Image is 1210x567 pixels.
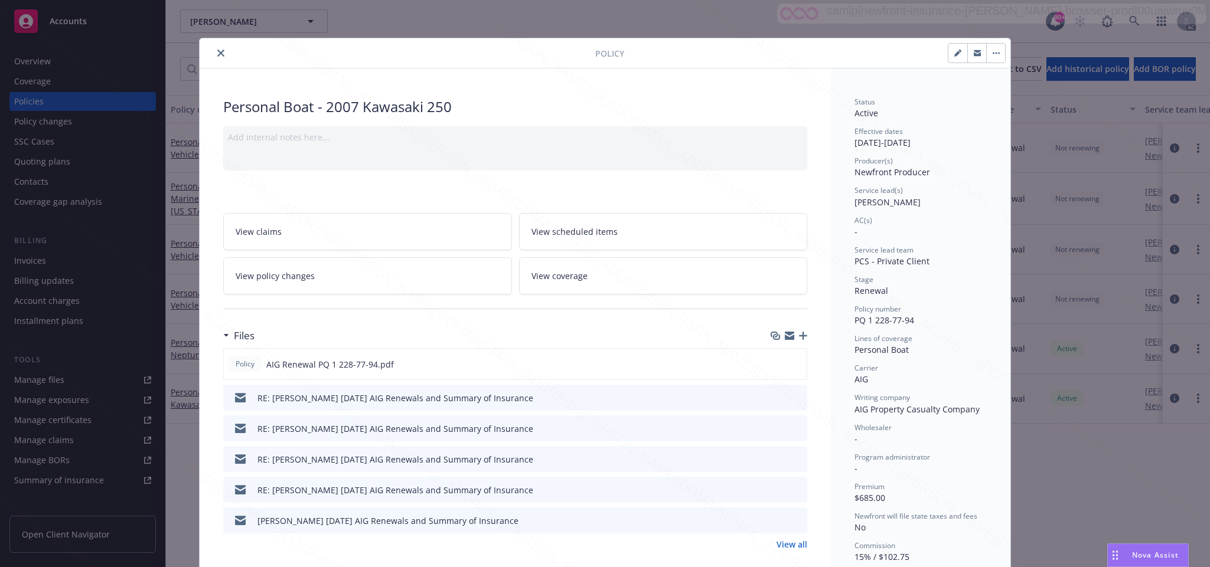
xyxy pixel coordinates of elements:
span: $685.00 [854,492,885,503]
span: Stage [854,274,873,284]
span: PQ 1 228-77-94 [854,314,914,326]
button: download file [773,422,782,435]
span: 15% / $102.75 [854,551,909,562]
div: RE: [PERSON_NAME] [DATE] AIG Renewals and Summary of Insurance [257,484,533,496]
span: - [854,226,857,237]
button: close [214,46,228,60]
span: Service lead team [854,245,914,255]
a: View scheduled items [519,213,808,250]
div: RE: [PERSON_NAME] [DATE] AIG Renewals and Summary of Insurance [257,392,533,404]
span: Lines of coverage [854,333,912,343]
span: Personal Boat [854,344,909,355]
span: PCS - Private Client [854,255,929,267]
button: Nova Assist [1107,543,1189,567]
span: View coverage [531,270,588,282]
button: preview file [792,422,803,435]
span: View claims [236,225,282,238]
span: Active [854,107,878,119]
span: Effective dates [854,126,903,136]
a: View policy changes [223,257,512,294]
span: AIG Renewal PQ 1 228-77-94.pdf [266,358,394,371]
button: preview file [792,453,803,466]
span: View policy changes [236,270,315,282]
span: Writing company [854,392,910,402]
div: Add internal notes here... [228,131,803,143]
div: [DATE] - [DATE] [854,126,987,149]
span: [PERSON_NAME] [854,196,921,208]
span: No [854,522,866,533]
div: RE: [PERSON_NAME] [DATE] AIG Renewals and Summary of Insurance [257,422,533,435]
div: Drag to move [1108,544,1123,566]
div: [PERSON_NAME] [DATE] AIG Renewals and Summary of Insurance [257,514,518,527]
div: Personal Boat - 2007 Kawasaki 250 [223,97,807,117]
span: Service lead(s) [854,185,903,195]
button: preview file [792,392,803,404]
span: Program administrator [854,452,930,462]
span: Newfront will file state taxes and fees [854,511,977,521]
span: Commission [854,540,895,550]
a: View coverage [519,257,808,294]
span: Newfront Producer [854,166,930,178]
div: RE: [PERSON_NAME] [DATE] AIG Renewals and Summary of Insurance [257,453,533,466]
span: - [854,463,857,474]
span: Premium [854,481,885,491]
button: preview file [791,358,802,371]
button: download file [772,358,782,371]
button: download file [773,453,782,466]
div: Files [223,328,255,343]
button: download file [773,514,782,527]
span: Carrier [854,363,878,373]
span: Status [854,97,875,107]
button: download file [773,484,782,496]
a: View claims [223,213,512,250]
a: View all [777,538,807,550]
span: View scheduled items [531,225,618,238]
span: - [854,433,857,444]
span: AC(s) [854,215,872,225]
span: AIG [854,373,868,385]
span: Policy number [854,304,901,314]
h3: Files [234,328,255,343]
button: download file [773,392,782,404]
span: AIG Property Casualty Company [854,404,980,415]
span: Wholesaler [854,422,892,432]
span: Producer(s) [854,156,893,166]
span: Renewal [854,285,888,296]
span: Policy [233,359,257,369]
button: preview file [792,514,803,527]
button: preview file [792,484,803,496]
span: Policy [595,47,624,60]
span: Nova Assist [1132,550,1179,560]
